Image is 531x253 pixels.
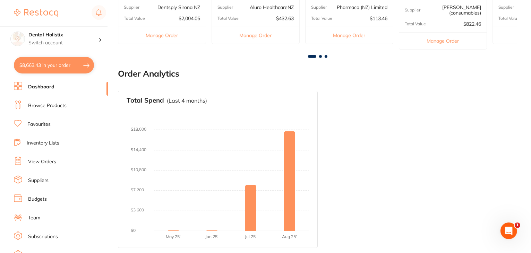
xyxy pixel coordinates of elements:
button: Manage Order [212,27,299,44]
p: Supplier [311,5,327,10]
p: Supplier [217,5,233,10]
p: Dentsply Sirona NZ [157,5,200,10]
span: 1 [515,223,520,228]
p: Total Value [124,16,145,21]
p: $822.46 [463,21,481,27]
a: Favourites [27,121,51,128]
p: Supplier [498,5,514,10]
p: Total Value [405,21,426,26]
a: Suppliers [28,177,49,184]
a: Budgets [28,196,47,203]
h3: Total Spend [127,97,164,104]
img: Restocq Logo [14,9,58,17]
p: $2,004.05 [179,16,200,21]
h2: Order Analytics [118,69,517,79]
a: Browse Products [28,102,67,109]
p: Pharmaco (NZ) Limited [337,5,387,10]
h4: Dental Holistix [28,32,99,38]
p: $113.46 [370,16,387,21]
p: Total Value [217,16,239,21]
a: Inventory Lists [27,140,59,147]
p: Total Value [498,16,520,21]
button: Manage Order [118,27,206,44]
p: Switch account [28,40,99,46]
p: Aluro HealthcareNZ [250,5,294,10]
p: $432.63 [276,16,294,21]
button: $8,663.43 in your order [14,57,94,73]
p: Supplier [124,5,139,10]
img: Dental Holistix [11,32,25,46]
a: Dashboard [28,84,54,90]
p: [PERSON_NAME] (consumables) [420,5,481,16]
p: (Last 4 months) [167,97,207,104]
button: Manage Order [399,32,487,49]
p: Supplier [405,8,420,12]
a: Restocq Logo [14,5,58,21]
iframe: Intercom live chat [500,223,517,239]
a: View Orders [28,158,56,165]
a: Team [28,215,40,221]
a: Subscriptions [28,233,58,240]
p: Total Value [311,16,332,21]
button: Manage Order [306,27,393,44]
